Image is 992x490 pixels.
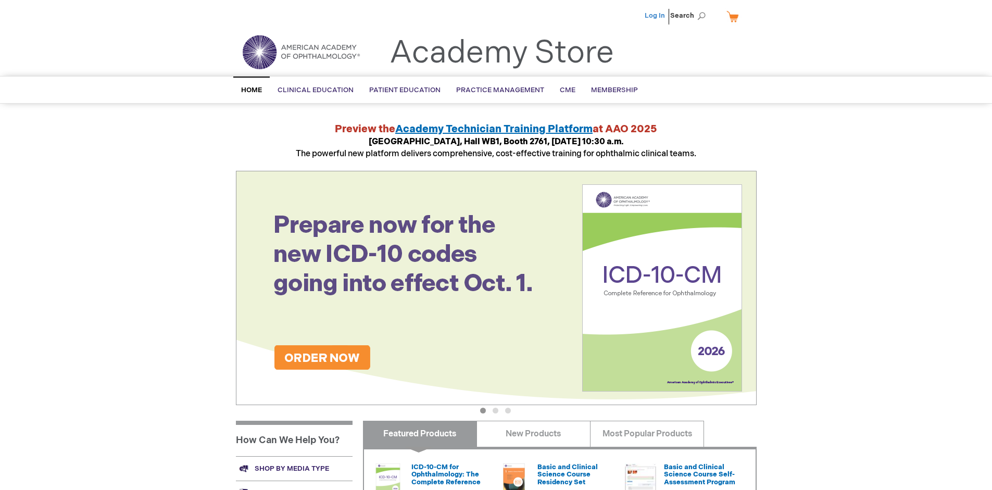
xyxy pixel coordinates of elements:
[241,86,262,94] span: Home
[296,137,696,159] span: The powerful new platform delivers comprehensive, cost-effective training for ophthalmic clinical...
[369,86,441,94] span: Patient Education
[493,408,498,413] button: 2 of 3
[236,456,353,481] a: Shop by media type
[278,86,354,94] span: Clinical Education
[505,408,511,413] button: 3 of 3
[670,5,710,26] span: Search
[456,86,544,94] span: Practice Management
[590,421,704,447] a: Most Popular Products
[664,463,735,486] a: Basic and Clinical Science Course Self-Assessment Program
[363,421,477,447] a: Featured Products
[480,408,486,413] button: 1 of 3
[560,86,575,94] span: CME
[591,86,638,94] span: Membership
[236,421,353,456] h1: How Can We Help You?
[335,123,657,135] strong: Preview the at AAO 2025
[395,123,593,135] a: Academy Technician Training Platform
[537,463,598,486] a: Basic and Clinical Science Course Residency Set
[411,463,481,486] a: ICD-10-CM for Ophthalmology: The Complete Reference
[390,34,614,72] a: Academy Store
[645,11,665,20] a: Log In
[476,421,591,447] a: New Products
[369,137,624,147] strong: [GEOGRAPHIC_DATA], Hall WB1, Booth 2761, [DATE] 10:30 a.m.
